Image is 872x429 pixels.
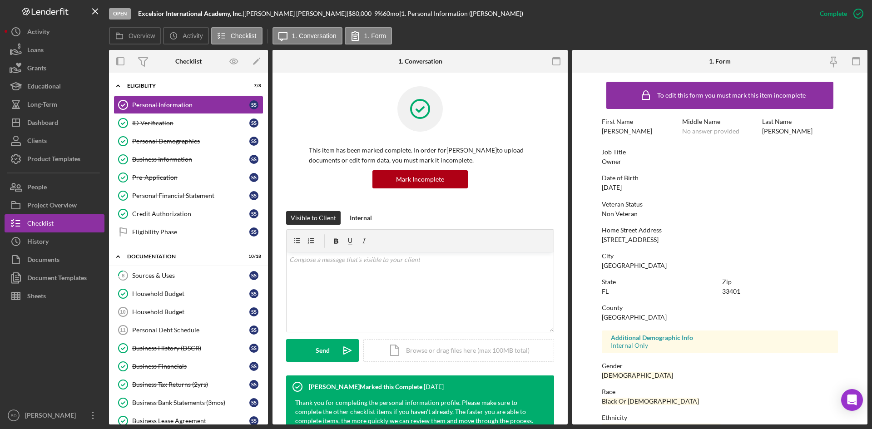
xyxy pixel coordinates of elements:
div: Documents [27,251,59,271]
div: Home Street Address [602,227,838,234]
div: S S [249,209,258,218]
button: 1. Conversation [272,27,342,44]
a: 8Sources & UsesSS [114,266,263,285]
button: Send [286,339,359,362]
a: Documents [5,251,104,269]
div: | 1. Personal Information ([PERSON_NAME]) [399,10,523,17]
a: Loans [5,41,104,59]
div: County [602,304,838,311]
div: S S [249,173,258,182]
div: Credit Authorization [132,210,249,217]
div: Business History (DSCR) [132,345,249,352]
div: Household Budget [132,308,249,316]
button: Activity [5,23,104,41]
button: Checklist [211,27,263,44]
button: Product Templates [5,150,104,168]
tspan: 11 [120,327,125,333]
div: Dashboard [27,113,58,134]
div: 33401 [722,288,740,295]
a: Eligibility PhaseSS [114,223,263,241]
div: Business Tax Returns (2yrs) [132,381,249,388]
div: Owner [602,158,621,165]
div: Pre-Application [132,174,249,181]
div: Clients [27,132,47,152]
button: BD[PERSON_NAME] [5,406,104,424]
div: | [138,10,244,17]
div: FL [602,288,609,295]
label: Checklist [231,32,257,39]
button: Document Templates [5,269,104,287]
a: Grants [5,59,104,77]
button: Long-Term [5,95,104,113]
div: Send [316,339,330,362]
div: S S [249,191,258,200]
div: Documentation [127,254,238,259]
button: Dashboard [5,113,104,132]
div: Product Templates [27,150,80,170]
div: Sheets [27,287,46,307]
div: Zip [722,278,838,286]
div: Race [602,388,838,395]
div: Business Information [132,156,249,163]
a: Project Overview [5,196,104,214]
div: [PERSON_NAME] Marked this Complete [309,383,422,390]
div: 1. Form [709,58,731,65]
div: [GEOGRAPHIC_DATA] [602,262,667,269]
div: Personal Debt Schedule [132,326,249,334]
div: [GEOGRAPHIC_DATA] [602,314,667,321]
div: S S [249,289,258,298]
div: S S [249,307,258,316]
div: S S [249,380,258,389]
button: Educational [5,77,104,95]
div: S S [249,271,258,280]
div: Open [109,8,131,20]
div: Educational [27,77,61,98]
div: Middle Name [682,118,758,125]
div: Thank you for completing the personal information profile. Please make sure to complete the other... [295,398,536,425]
div: Sources & Uses [132,272,249,279]
a: Personal Financial StatementSS [114,187,263,205]
div: S S [249,155,258,164]
a: Clients [5,132,104,150]
div: [PERSON_NAME] [PERSON_NAME] | [244,10,348,17]
a: Business FinancialsSS [114,357,263,375]
div: Visible to Client [291,211,336,225]
span: $80,000 [348,10,372,17]
div: Ethnicity [602,414,838,421]
div: 9 % [374,10,383,17]
div: [STREET_ADDRESS] [602,236,659,243]
button: Visible to Client [286,211,341,225]
div: 1. Conversation [398,58,442,65]
a: Business Tax Returns (2yrs)SS [114,375,263,394]
a: Personal DemographicsSS [114,132,263,150]
div: ID Verification [132,119,249,127]
div: Personal Information [132,101,249,108]
div: S S [249,100,258,109]
button: People [5,178,104,196]
div: Complete [820,5,847,23]
a: 10Household BudgetSS [114,303,263,321]
div: Gender [602,362,838,370]
a: 11Personal Debt ScheduleSS [114,321,263,339]
div: [DEMOGRAPHIC_DATA] [602,372,673,379]
div: 10 / 18 [245,254,261,259]
button: Activity [163,27,208,44]
label: Overview [129,32,155,39]
a: Business History (DSCR)SS [114,339,263,357]
label: 1. Form [364,32,386,39]
a: Personal InformationSS [114,96,263,114]
text: BD [10,413,16,418]
a: Pre-ApplicationSS [114,168,263,187]
div: S S [249,416,258,425]
div: Non Veteran [602,210,638,217]
a: Business Bank Statements (3mos)SS [114,394,263,412]
a: ID VerificationSS [114,114,263,132]
button: Checklist [5,214,104,232]
button: Complete [811,5,867,23]
button: Sheets [5,287,104,305]
div: Internal Only [611,342,829,349]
